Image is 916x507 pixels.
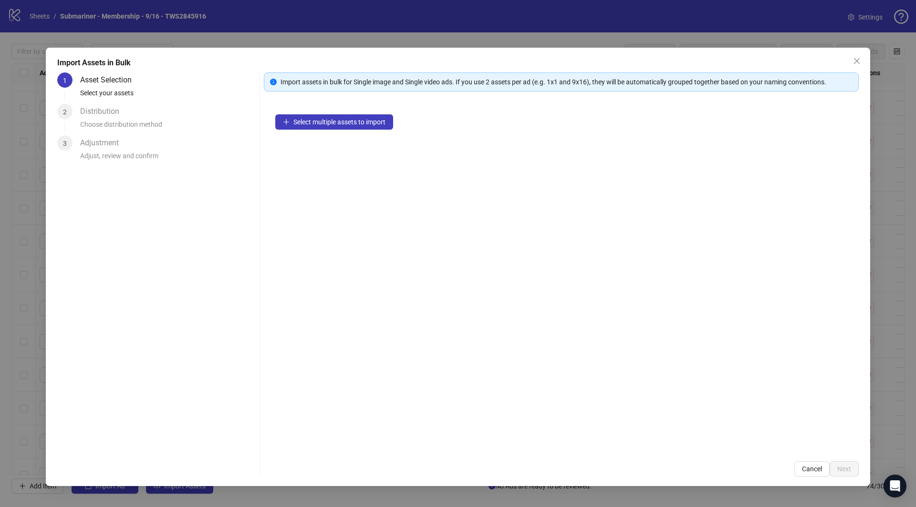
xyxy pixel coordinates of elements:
[830,461,859,477] button: Next
[884,475,906,497] div: Open Intercom Messenger
[63,108,67,116] span: 2
[293,118,385,126] span: Select multiple assets to import
[80,151,256,167] div: Adjust, review and confirm
[80,88,256,104] div: Select your assets
[281,77,853,87] div: Import assets in bulk for Single image and Single video ads. If you use 2 assets per ad (e.g. 1x1...
[80,72,139,88] div: Asset Selection
[794,461,830,477] button: Cancel
[283,119,290,125] span: plus
[80,135,126,151] div: Adjustment
[63,140,67,147] span: 3
[849,53,864,69] button: Close
[80,104,127,119] div: Distribution
[802,465,822,473] span: Cancel
[63,77,67,84] span: 1
[270,79,277,85] span: info-circle
[57,57,859,69] div: Import Assets in Bulk
[853,57,861,65] span: close
[80,119,256,135] div: Choose distribution method
[275,114,393,130] button: Select multiple assets to import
